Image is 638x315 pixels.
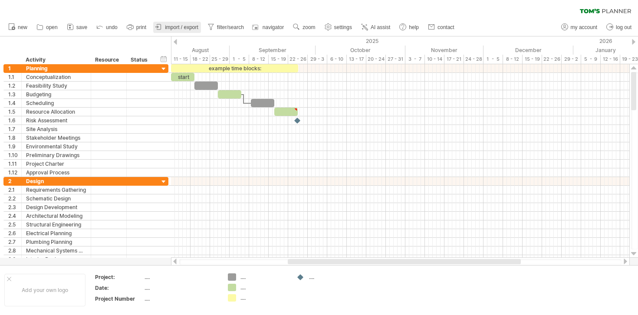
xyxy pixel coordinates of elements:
[425,55,444,64] div: 10 - 14
[125,22,149,33] a: print
[26,229,86,237] div: Electrical Planning
[26,220,86,229] div: Structural Engineering
[171,64,298,72] div: example time blocks:
[405,55,425,64] div: 3 - 7
[316,46,405,55] div: October 2025
[26,160,86,168] div: Project Charter
[559,22,600,33] a: my account
[94,22,120,33] a: undo
[571,24,597,30] span: my account
[26,168,86,177] div: Approval Process
[26,238,86,246] div: Plumbing Planning
[46,24,58,30] span: open
[95,273,143,281] div: Project:
[263,24,284,30] span: navigator
[240,273,288,281] div: ....
[26,116,86,125] div: Risk Assessment
[8,73,21,81] div: 1.1
[426,22,457,33] a: contact
[145,284,217,292] div: ....
[106,24,118,30] span: undo
[76,24,87,30] span: save
[8,160,21,168] div: 1.11
[171,73,194,81] div: start
[8,255,21,263] div: 2.9
[523,55,542,64] div: 15 - 19
[165,24,198,30] span: import / export
[26,134,86,142] div: Stakeholder Meetings
[8,238,21,246] div: 2.7
[26,90,86,98] div: Budgeting
[483,46,573,55] div: December 2025
[437,24,454,30] span: contact
[542,55,562,64] div: 22 - 26
[405,46,483,55] div: November 2025
[145,273,217,281] div: ....
[171,55,191,64] div: 11 - 15
[194,82,218,90] div: ​
[153,22,201,33] a: import / export
[230,46,316,55] div: September 2025
[95,295,143,302] div: Project Number
[26,64,86,72] div: Planning
[26,246,86,255] div: Mechanical Systems Design
[309,273,356,281] div: ....
[303,24,315,30] span: zoom
[8,90,21,98] div: 1.3
[251,22,286,33] a: navigator
[217,24,244,30] span: filter/search
[205,22,247,33] a: filter/search
[191,55,210,64] div: 18 - 22
[8,125,21,133] div: 1.7
[95,56,122,64] div: Resource
[8,108,21,116] div: 1.5
[26,255,86,263] div: Interior Design
[34,22,60,33] a: open
[230,55,249,64] div: 1 - 5
[8,229,21,237] div: 2.6
[145,295,217,302] div: ....
[95,284,143,292] div: Date:
[26,82,86,90] div: Feasibility Study
[218,90,241,98] div: ​
[483,55,503,64] div: 1 - 5
[444,55,464,64] div: 17 - 21
[136,24,146,30] span: print
[503,55,523,64] div: 8 - 12
[386,55,405,64] div: 27 - 31
[274,108,298,116] div: ​
[8,203,21,211] div: 2.3
[8,142,21,151] div: 1.9
[604,22,634,33] a: log out
[8,212,21,220] div: 2.4
[581,55,601,64] div: 5 - 9
[26,73,86,81] div: Conceptualization
[8,220,21,229] div: 2.5
[308,55,327,64] div: 29 - 3
[359,22,393,33] a: AI assist
[26,56,86,64] div: Activity
[26,99,86,107] div: Scheduling
[26,177,86,185] div: Design
[327,55,347,64] div: 6 - 10
[322,22,355,33] a: settings
[18,24,27,30] span: new
[371,24,390,30] span: AI assist
[8,194,21,203] div: 2.2
[8,134,21,142] div: 1.8
[240,294,288,302] div: ....
[240,284,288,291] div: ....
[616,24,631,30] span: log out
[26,108,86,116] div: Resource Allocation
[131,56,150,64] div: Status
[8,82,21,90] div: 1.2
[251,99,274,107] div: ​
[8,99,21,107] div: 1.4
[26,212,86,220] div: Architectural Modeling
[65,22,90,33] a: save
[26,142,86,151] div: Environmental Study
[210,55,230,64] div: 25 - 29
[6,22,30,33] a: new
[8,116,21,125] div: 1.6
[148,46,230,55] div: August 2025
